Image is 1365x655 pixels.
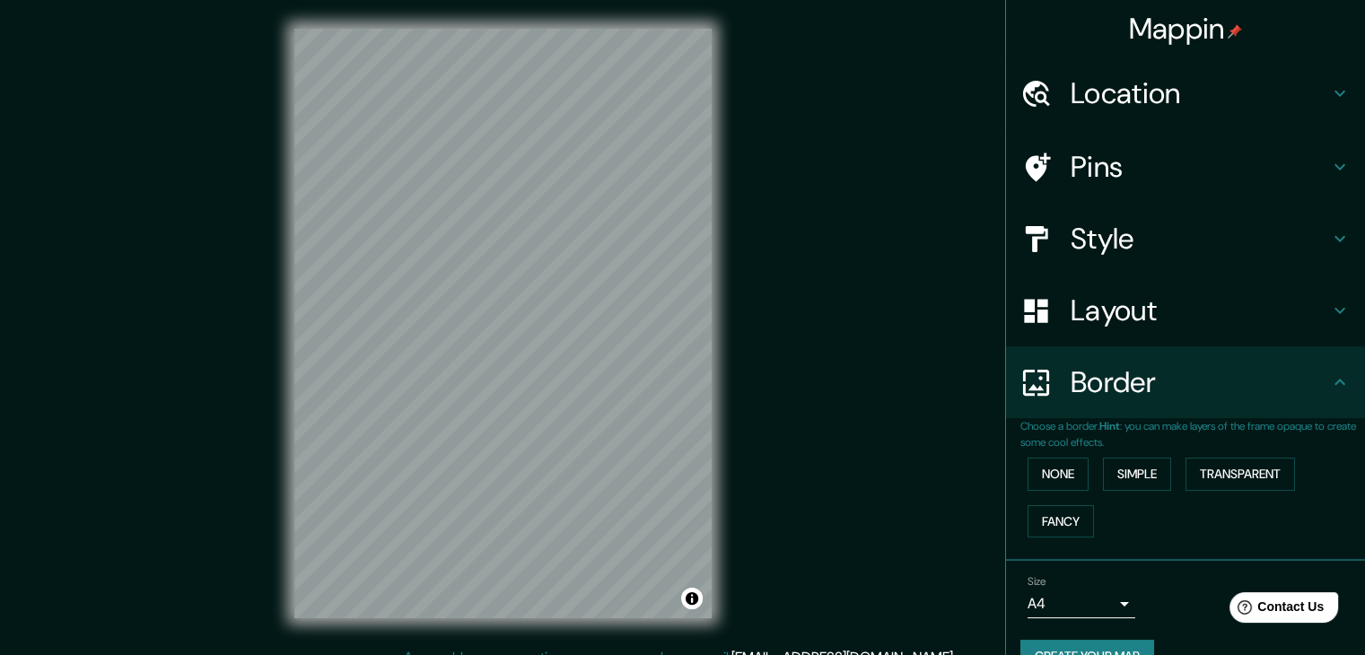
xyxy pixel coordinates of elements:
[1186,458,1295,491] button: Transparent
[1099,419,1120,433] b: Hint
[1228,24,1242,39] img: pin-icon.png
[1020,418,1365,450] p: Choose a border. : you can make layers of the frame opaque to create some cool effects.
[1071,149,1329,185] h4: Pins
[1028,505,1094,538] button: Fancy
[1006,131,1365,203] div: Pins
[1006,275,1365,346] div: Layout
[1028,574,1046,589] label: Size
[1205,585,1345,635] iframe: Help widget launcher
[1028,589,1135,618] div: A4
[1028,458,1089,491] button: None
[1071,364,1329,400] h4: Border
[1006,203,1365,275] div: Style
[1006,57,1365,129] div: Location
[1071,293,1329,328] h4: Layout
[1129,11,1243,47] h4: Mappin
[294,29,712,618] canvas: Map
[1071,75,1329,111] h4: Location
[1071,221,1329,257] h4: Style
[681,588,703,609] button: Toggle attribution
[1006,346,1365,418] div: Border
[1103,458,1171,491] button: Simple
